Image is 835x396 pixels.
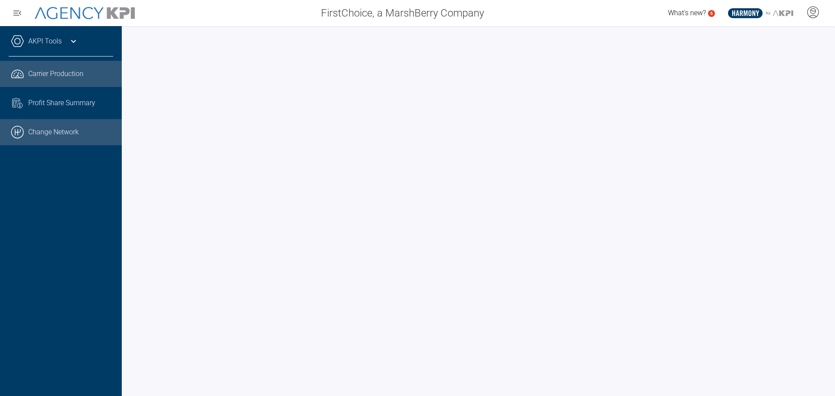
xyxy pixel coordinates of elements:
span: Carrier Production [28,69,83,79]
a: AKPI Tools [28,36,62,47]
img: AgencyKPI [35,7,135,20]
span: FirstChoice, a MarshBerry Company [321,5,484,21]
span: What's new? [668,9,706,17]
text: 5 [710,11,713,16]
span: Profit Share Summary [28,98,95,108]
a: 5 [708,10,715,17]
